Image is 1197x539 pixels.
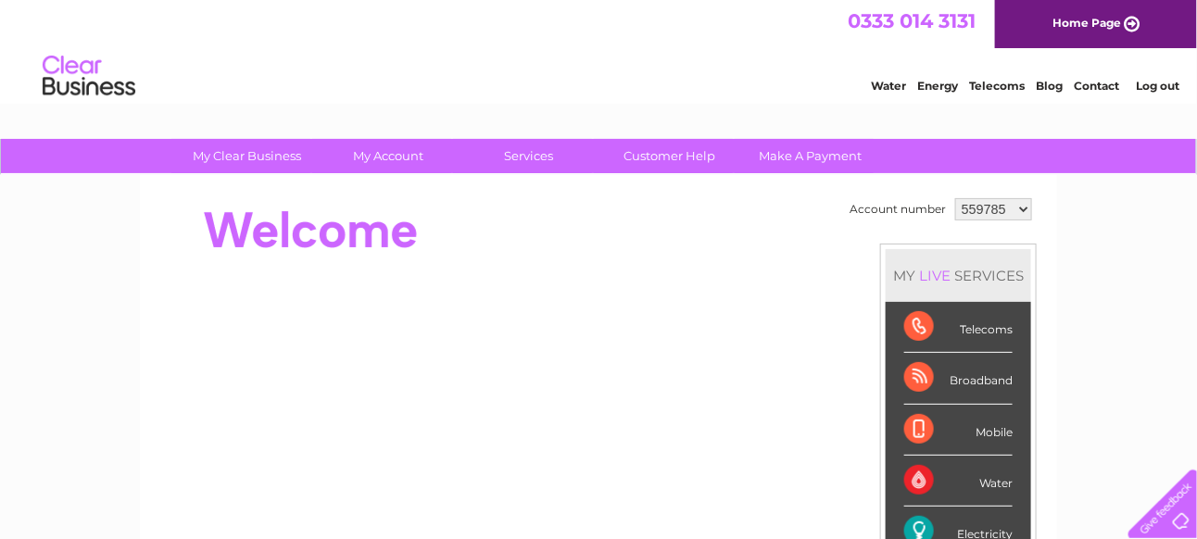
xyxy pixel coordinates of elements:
[453,139,606,173] a: Services
[904,353,1013,404] div: Broadband
[871,79,906,93] a: Water
[1074,79,1119,93] a: Contact
[969,79,1025,93] a: Telecoms
[1036,79,1063,93] a: Blog
[904,456,1013,507] div: Water
[1136,79,1179,93] a: Log out
[886,249,1031,302] div: MY SERVICES
[848,9,976,32] a: 0333 014 3131
[735,139,888,173] a: Make A Payment
[904,405,1013,456] div: Mobile
[915,267,954,284] div: LIVE
[845,194,951,225] td: Account number
[904,302,1013,353] div: Telecoms
[171,139,324,173] a: My Clear Business
[42,48,136,105] img: logo.png
[917,79,958,93] a: Energy
[162,10,1038,90] div: Clear Business is a trading name of Verastar Limited (registered in [GEOGRAPHIC_DATA] No. 3667643...
[312,139,465,173] a: My Account
[594,139,747,173] a: Customer Help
